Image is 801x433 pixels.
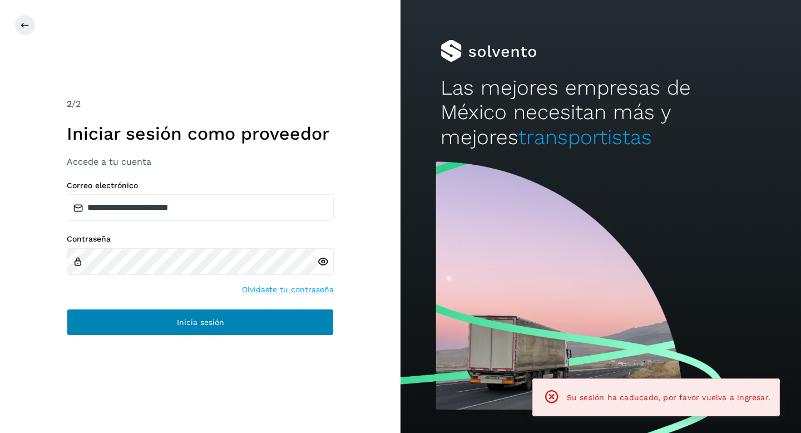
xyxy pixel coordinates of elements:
[441,76,761,150] h2: Las mejores empresas de México necesitan más y mejores
[67,309,334,336] button: Inicia sesión
[518,125,652,149] span: transportistas
[67,234,334,244] label: Contraseña
[242,284,334,296] a: Olvidaste tu contraseña
[67,123,334,144] h1: Iniciar sesión como proveedor
[67,181,334,190] label: Correo electrónico
[67,97,334,111] div: /2
[567,393,770,402] span: Su sesión ha caducado, por favor vuelva a ingresar.
[177,318,224,326] span: Inicia sesión
[67,99,72,109] span: 2
[67,156,334,167] h3: Accede a tu cuenta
